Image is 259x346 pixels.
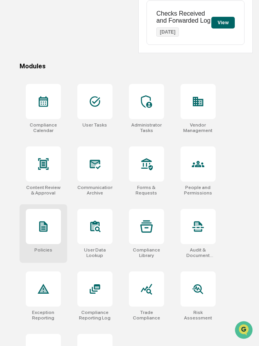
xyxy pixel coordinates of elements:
[26,310,61,321] div: Exception Reporting
[5,110,52,124] a: 🔎Data Lookup
[180,247,216,258] div: Audit & Document Logs
[27,68,99,74] div: We're available if you need us!
[8,16,142,29] p: How can we help?
[156,10,211,24] p: Checks Received and Forwarded Log
[180,122,216,133] div: Vendor Management
[129,122,164,133] div: Administrator Tasks
[234,320,255,341] iframe: Open customer support
[55,132,95,138] a: Powered byPylon
[77,185,113,196] div: Communications Archive
[129,310,164,321] div: Trade Compliance
[133,62,142,71] button: Start new chat
[8,114,14,120] div: 🔎
[82,122,107,128] div: User Tasks
[180,185,216,196] div: People and Permissions
[27,60,128,68] div: Start new chat
[5,95,54,109] a: 🖐️Preclearance
[211,17,235,29] button: View
[129,247,164,258] div: Compliance Library
[54,95,100,109] a: 🗄️Attestations
[8,60,22,74] img: 1746055101610-c473b297-6a78-478c-a979-82029cc54cd1
[78,132,95,138] span: Pylon
[16,98,50,106] span: Preclearance
[26,122,61,133] div: Compliance Calendar
[16,113,49,121] span: Data Lookup
[77,310,113,321] div: Compliance Reporting Log
[8,99,14,105] div: 🖐️
[156,27,179,37] p: [DATE]
[64,98,97,106] span: Attestations
[20,62,253,70] div: Modules
[129,185,164,196] div: Forms & Requests
[57,99,63,105] div: 🗄️
[34,247,52,253] div: Policies
[77,247,113,258] div: User Data Lookup
[26,185,61,196] div: Content Review & Approval
[180,310,216,321] div: Risk Assessment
